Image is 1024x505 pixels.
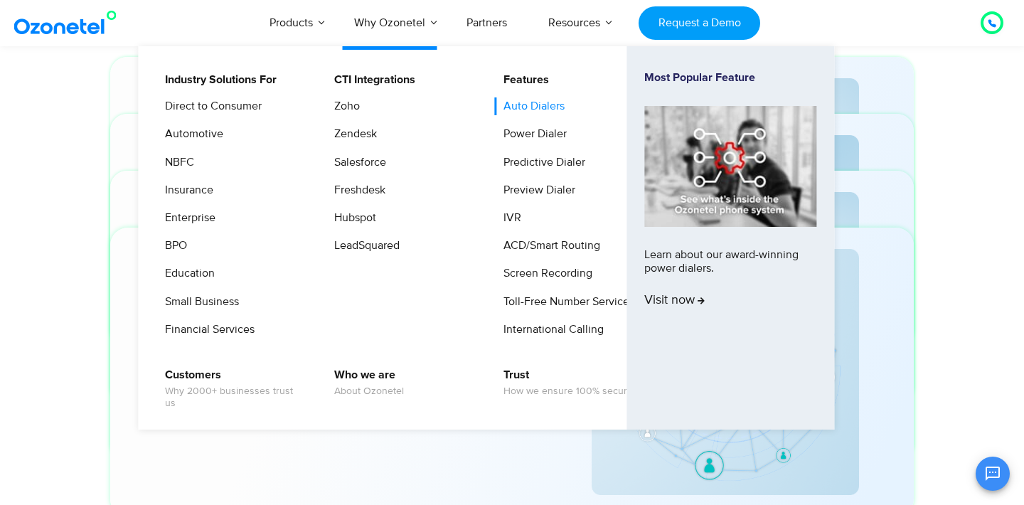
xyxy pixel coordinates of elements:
a: Direct to Consumer [156,97,264,115]
a: Zoho [325,97,362,115]
a: Financial Services [156,321,257,339]
a: Who we areAbout Ozonetel [325,366,406,400]
a: BPO [156,237,189,255]
a: Industry Solutions For [156,71,279,89]
a: Zendesk [325,125,379,143]
span: Visit now [644,293,705,309]
a: Salesforce [325,154,388,171]
img: phone-system-min.jpg [644,106,816,226]
a: Request a Demo [639,6,760,40]
a: Insurance [156,181,215,199]
span: About Ozonetel [334,386,404,398]
a: Enterprise [156,209,218,227]
button: Open chat [976,457,1010,491]
a: Education [156,265,217,282]
a: Freshdesk [325,181,388,199]
a: Preview Dialer [494,181,577,199]
a: Automotive [156,125,225,143]
a: CustomersWhy 2000+ businesses trust us [156,366,307,412]
a: NBFC [156,154,196,171]
a: Power Dialer [494,125,569,143]
a: LeadSquared [325,237,402,255]
a: International Calling [494,321,606,339]
span: Why 2000+ businesses trust us [165,386,305,410]
a: CTI Integrations [325,71,417,89]
a: Auto Dialers [494,97,567,115]
a: ACD/Smart Routing [494,237,602,255]
a: Small Business [156,293,241,311]
a: Screen Recording [494,265,594,282]
a: IVR [494,209,523,227]
a: Hubspot [325,209,378,227]
span: How we ensure 100% security [503,386,637,398]
a: TrustHow we ensure 100% security [494,366,639,400]
a: Predictive Dialer [494,154,587,171]
a: Features [494,71,551,89]
a: Most Popular FeatureLearn about our award-winning power dialers.Visit now [644,71,816,405]
a: Toll-Free Number Services [494,293,636,311]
